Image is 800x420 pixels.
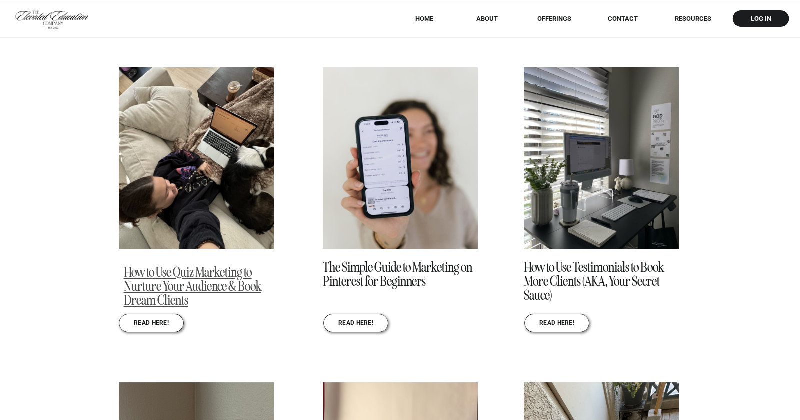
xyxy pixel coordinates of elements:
[539,12,574,20] a: REad here!
[124,264,261,309] a: How to Use Quiz Marketing to Nurture Your Audience & Book Dream Clients
[469,15,505,22] a: About
[524,259,664,304] a: How to Use Testimonials to Book More Clients (AKA, Your Secret Sauce)
[661,15,725,22] a: RESOURCES
[402,15,446,22] a: HOME
[323,67,478,249] a: The Simple Guide to Marketing on Pinterest for Beginners
[523,15,585,22] a: offerings
[134,12,169,20] a: REad here!
[323,259,472,290] a: The Simple Guide to Marketing on Pinterest for Beginners
[601,15,645,22] a: Contact
[338,320,374,327] a: REad here!
[338,12,373,20] a: REad here!
[134,320,169,327] a: REad here!
[119,67,274,249] img: Business coach sitting on couch while getting done with her dog laying beside her
[741,15,780,22] a: log in
[539,320,575,327] a: REad here!
[524,67,679,249] a: How to Use Testimonials to Book More Clients (AKA, Your Secret Sauce)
